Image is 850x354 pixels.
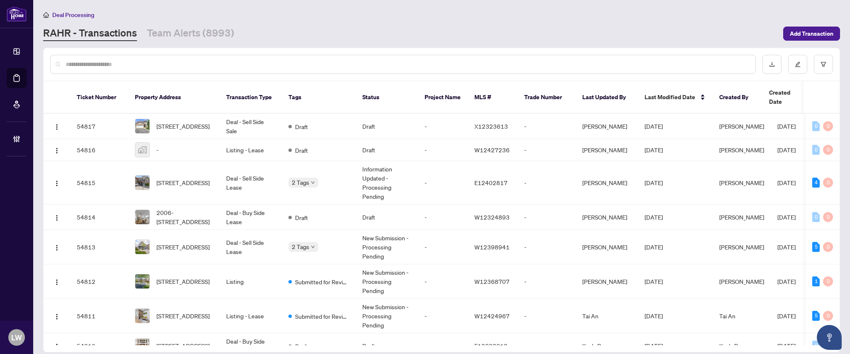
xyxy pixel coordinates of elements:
[777,179,796,186] span: [DATE]
[823,178,833,188] div: 0
[769,88,804,106] span: Created Date
[823,212,833,222] div: 0
[823,121,833,131] div: 0
[821,61,826,67] span: filter
[812,212,820,222] div: 0
[645,93,695,102] span: Last Modified Date
[777,312,796,320] span: [DATE]
[645,179,663,186] span: [DATE]
[295,342,308,351] span: Draft
[812,341,820,351] div: 0
[135,339,149,353] img: thumbnail-img
[156,178,210,187] span: [STREET_ADDRESS]
[418,264,468,299] td: -
[474,213,510,221] span: W12324893
[645,278,663,285] span: [DATE]
[474,122,508,130] span: X12323613
[156,242,210,251] span: [STREET_ADDRESS]
[147,26,234,41] a: Team Alerts (8993)
[638,81,713,114] th: Last Modified Date
[418,114,468,139] td: -
[135,176,149,190] img: thumbnail-img
[795,61,801,67] span: edit
[812,242,820,252] div: 5
[576,114,638,139] td: [PERSON_NAME]
[812,121,820,131] div: 0
[43,26,137,41] a: RAHR - Transactions
[418,139,468,161] td: -
[823,276,833,286] div: 0
[50,120,64,133] button: Logo
[777,243,796,251] span: [DATE]
[220,139,282,161] td: Listing - Lease
[474,312,510,320] span: W12424967
[54,244,60,251] img: Logo
[220,114,282,139] td: Deal - Sell Side Sale
[812,178,820,188] div: 4
[295,312,349,321] span: Submitted for Review
[823,242,833,252] div: 0
[777,342,796,349] span: [DATE]
[762,81,821,114] th: Created Date
[576,230,638,264] td: [PERSON_NAME]
[70,161,128,205] td: 54815
[50,240,64,254] button: Logo
[719,312,735,320] span: Tai An
[468,81,518,114] th: MLS #
[518,81,576,114] th: Trade Number
[817,325,842,350] button: Open asap
[356,161,418,205] td: Information Updated - Processing Pending
[783,27,840,41] button: Add Transaction
[356,205,418,230] td: Draft
[311,245,315,249] span: down
[576,299,638,333] td: Tai An
[356,139,418,161] td: Draft
[135,210,149,224] img: thumbnail-img
[311,181,315,185] span: down
[356,114,418,139] td: Draft
[356,230,418,264] td: New Submission - Processing Pending
[220,81,282,114] th: Transaction Type
[156,311,210,320] span: [STREET_ADDRESS]
[713,81,762,114] th: Created By
[645,146,663,154] span: [DATE]
[777,213,796,221] span: [DATE]
[135,240,149,254] img: thumbnail-img
[282,81,356,114] th: Tags
[474,278,510,285] span: W12368707
[70,230,128,264] td: 54813
[474,243,510,251] span: W12398941
[645,122,663,130] span: [DATE]
[645,243,663,251] span: [DATE]
[54,313,60,320] img: Logo
[518,161,576,205] td: -
[518,139,576,161] td: -
[50,210,64,224] button: Logo
[518,114,576,139] td: -
[418,81,468,114] th: Project Name
[762,55,782,74] button: download
[719,278,764,285] span: [PERSON_NAME]
[719,122,764,130] span: [PERSON_NAME]
[70,139,128,161] td: 54816
[295,146,308,155] span: Draft
[220,299,282,333] td: Listing - Lease
[54,343,60,350] img: Logo
[70,114,128,139] td: 54817
[645,342,663,349] span: [DATE]
[43,12,49,18] span: home
[70,264,128,299] td: 54812
[645,312,663,320] span: [DATE]
[156,277,210,286] span: [STREET_ADDRESS]
[54,147,60,154] img: Logo
[292,178,309,187] span: 2 Tags
[50,176,64,189] button: Logo
[7,6,27,22] img: logo
[220,205,282,230] td: Deal - Buy Side Lease
[292,242,309,251] span: 2 Tags
[576,81,638,114] th: Last Updated By
[418,230,468,264] td: -
[220,264,282,299] td: Listing
[474,179,508,186] span: E12402817
[788,55,807,74] button: edit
